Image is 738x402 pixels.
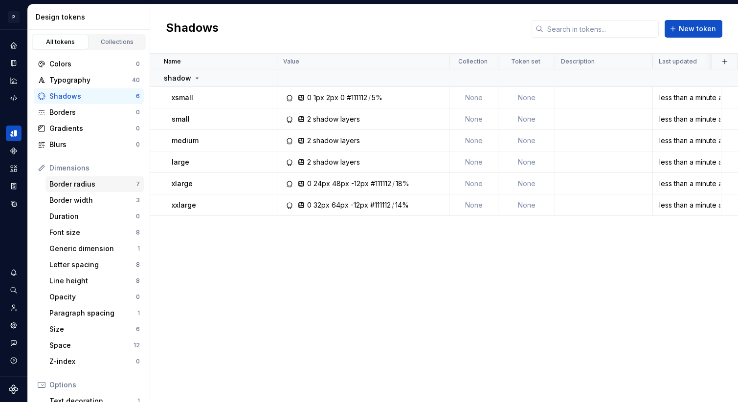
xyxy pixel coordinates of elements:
[653,114,720,124] div: less than a minute ago
[659,58,697,65] p: Last updated
[368,93,371,103] div: /
[49,324,136,334] div: Size
[45,257,144,273] a: Letter spacing8
[449,151,498,173] td: None
[498,108,555,130] td: None
[313,200,330,210] div: 32px
[45,225,144,240] a: Font size8
[6,300,22,316] a: Invite team
[6,282,22,298] button: Search ⌘K
[34,88,144,104] a: Shadows6
[6,90,22,106] a: Code automation
[458,58,488,65] p: Collection
[136,325,140,333] div: 6
[137,309,140,317] div: 1
[6,265,22,280] button: Notifications
[6,335,22,351] button: Contact support
[332,179,349,189] div: 48px
[370,200,391,210] div: #111112
[34,56,144,72] a: Colors0
[34,72,144,88] a: Typography40
[6,178,22,194] a: Storybook stories
[6,38,22,53] a: Home
[395,200,409,210] div: 14%
[371,179,391,189] div: #111112
[449,130,498,151] td: None
[9,384,19,394] svg: Supernova Logo
[45,321,144,337] a: Size6
[449,108,498,130] td: None
[313,179,330,189] div: 24px
[307,200,312,210] div: 0
[136,92,140,100] div: 6
[307,136,360,146] div: 2 shadow layers
[166,20,219,38] h2: Shadows
[49,59,136,69] div: Colors
[511,58,540,65] p: Token set
[136,108,140,116] div: 0
[49,212,136,221] div: Duration
[653,200,720,210] div: less than a minute ago
[49,124,136,133] div: Gradients
[49,357,136,366] div: Z-index
[136,358,140,365] div: 0
[136,229,140,236] div: 8
[347,93,367,103] div: #111112
[392,179,395,189] div: /
[49,195,136,205] div: Border width
[498,130,555,151] td: None
[6,317,22,333] a: Settings
[543,20,659,38] input: Search in tokens...
[49,140,136,149] div: Blurs
[6,73,22,88] a: Analytics
[653,93,720,103] div: less than a minute ago
[49,292,136,302] div: Opacity
[36,12,146,22] div: Design tokens
[307,114,360,124] div: 2 shadow layers
[49,244,137,254] div: Generic dimension
[172,114,190,124] p: small
[134,341,140,349] div: 12
[449,87,498,108] td: None
[164,73,191,83] p: shadow
[6,161,22,176] a: Assets
[449,173,498,194] td: None
[351,200,368,210] div: -12px
[6,55,22,71] a: Documentation
[653,179,720,189] div: less than a minute ago
[307,93,312,103] div: 0
[6,126,22,141] a: Design tokens
[34,137,144,152] a: Blurs0
[136,196,140,204] div: 3
[392,200,394,210] div: /
[45,289,144,305] a: Opacity0
[172,157,189,167] p: large
[136,180,140,188] div: 7
[653,157,720,167] div: less than a minute ago
[49,380,140,390] div: Options
[45,305,144,321] a: Paragraph spacing1
[136,60,140,68] div: 0
[561,58,595,65] p: Description
[136,212,140,220] div: 0
[498,173,555,194] td: None
[6,143,22,159] a: Components
[6,196,22,212] a: Data sources
[172,93,193,103] p: xsmall
[498,151,555,173] td: None
[45,273,144,289] a: Line height8
[307,179,312,189] div: 0
[172,200,196,210] p: xxlarge
[172,136,199,146] p: medium
[136,277,140,285] div: 8
[136,125,140,132] div: 0
[137,245,140,253] div: 1
[332,200,349,210] div: 64px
